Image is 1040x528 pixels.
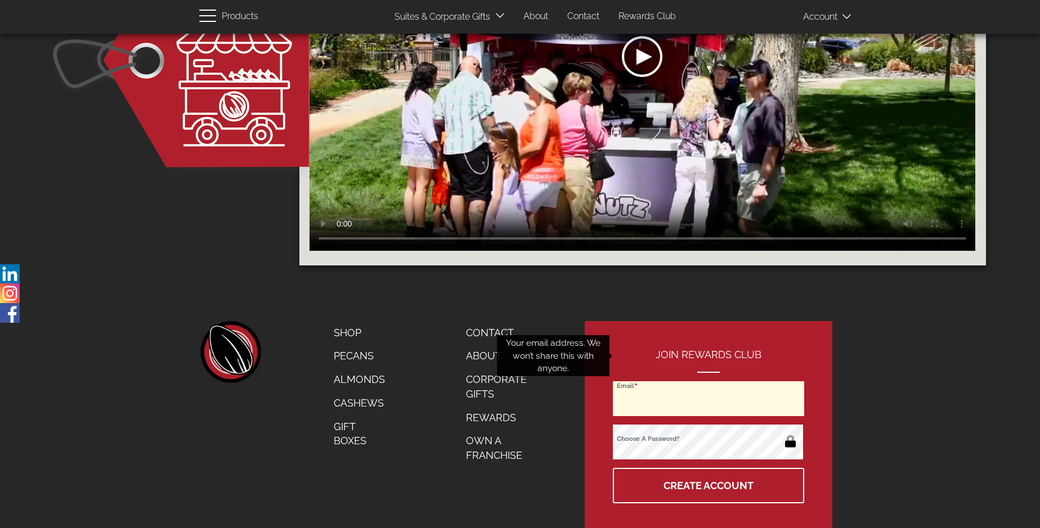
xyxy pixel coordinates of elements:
[458,406,549,430] a: Rewards
[613,349,804,373] h2: Join Rewards Club
[559,6,608,28] a: Contact
[613,381,804,416] input: Email
[325,391,393,415] a: Cashews
[515,6,557,28] a: About
[325,415,393,453] a: Gift Boxes
[222,8,258,25] span: Products
[325,344,393,368] a: Pecans
[386,6,494,28] a: Suites & Corporate Gifts
[458,429,549,467] a: Own a Franchise
[610,6,684,28] a: Rewards Club
[199,321,261,383] a: home
[497,335,609,376] div: Your email address. We won’t share this with anyone.
[325,321,393,345] a: Shop
[613,468,804,503] button: Create Account
[458,321,549,345] a: Contact
[325,368,393,391] a: Almonds
[458,344,549,368] a: About
[458,368,549,405] a: Corporate Gifts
